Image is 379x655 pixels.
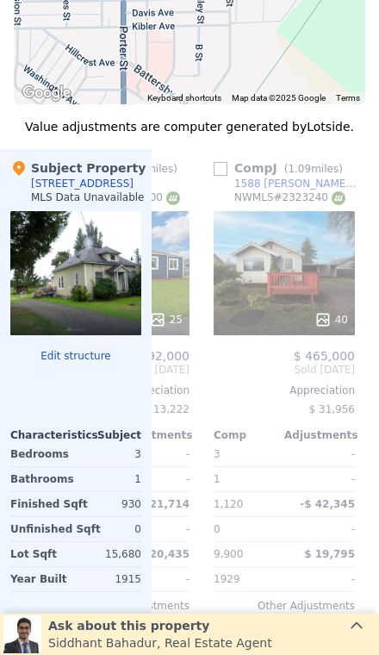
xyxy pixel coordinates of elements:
[18,82,75,104] a: Open this area in Google Maps (opens a new window)
[83,517,141,541] div: 0
[214,363,355,377] span: Sold [DATE]
[214,523,221,535] span: 0
[288,567,355,591] div: -
[10,567,72,591] div: Year Built
[214,448,221,460] span: 3
[18,82,75,104] img: Google
[76,428,141,442] div: Subject
[300,498,355,510] span: -$ 42,345
[10,542,72,566] div: Lot Sqft
[128,349,189,363] span: $ 592,000
[214,467,281,491] div: 1
[234,190,345,205] div: NWMLS # 2323240
[122,517,189,541] div: -
[288,517,355,541] div: -
[284,428,355,442] div: Adjustments
[79,567,141,591] div: 1915
[144,403,189,415] span: $ 13,222
[48,617,272,634] div: Ask about this property
[81,467,141,491] div: 1
[214,498,243,510] span: 1,120
[304,548,355,560] span: $ 19,795
[122,467,189,491] div: -
[10,442,72,466] div: Bedrooms
[288,442,355,466] div: -
[336,93,360,103] a: Terms (opens in new tab)
[332,191,345,205] img: NWMLS Logo
[214,548,243,560] span: 9,900
[288,467,355,491] div: -
[214,428,284,442] div: Comp
[309,403,355,415] span: $ 31,956
[139,548,189,560] span: $ 20,435
[10,159,146,177] div: Subject Property
[214,567,281,591] div: 1929
[10,517,76,541] div: Unfinished Sqft
[31,177,134,190] div: [STREET_ADDRESS]
[234,177,358,190] div: 1588 [PERSON_NAME] St
[214,159,350,177] div: Comp J
[314,311,348,328] div: 40
[232,93,326,103] span: Map data ©2025 Google
[79,542,141,566] div: 15,680
[10,349,141,363] button: Edit structure
[149,311,183,328] div: 25
[79,442,141,466] div: 3
[147,92,221,104] button: Keyboard shortcuts
[214,177,358,190] a: 1588 [PERSON_NAME] St
[122,567,189,591] div: -
[48,634,272,652] div: Siddhant Bahadur , Real Estate Agent
[277,163,350,175] span: ( miles)
[10,492,76,516] div: Finished Sqft
[288,163,311,175] span: 1.09
[166,191,180,205] img: NWMLS Logo
[10,467,74,491] div: Bathrooms
[119,428,189,442] div: Adjustments
[214,384,355,397] div: Appreciation
[134,498,189,510] span: -$ 21,714
[3,615,41,653] img: Siddhant Bahadur
[83,492,141,516] div: 930
[294,349,355,363] span: $ 465,000
[122,442,189,466] div: -
[31,190,145,204] div: MLS Data Unavailable
[10,428,76,442] div: Characteristics
[214,599,355,613] div: Other Adjustments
